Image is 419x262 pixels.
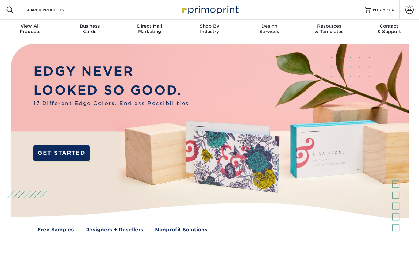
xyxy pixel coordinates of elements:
a: Shop ByIndustry [179,20,239,39]
input: SEARCH PRODUCTS..... [25,6,85,13]
div: Cards [60,23,120,34]
a: Free Samples [37,226,74,234]
span: Shop By [179,23,239,29]
span: Direct Mail [120,23,179,29]
span: 0 [392,8,394,12]
span: MY CART [373,7,390,13]
a: Direct MailMarketing [120,20,179,39]
span: Design [240,23,299,29]
div: & Support [359,23,419,34]
a: Resources& Templates [299,20,359,39]
div: Marketing [120,23,179,34]
span: 17 Different Edge Colors. Endless Possibilities. [33,100,191,107]
p: LOOKED SO GOOD. [33,81,191,100]
a: BusinessCards [60,20,120,39]
a: Designers + Resellers [85,226,143,234]
div: Industry [179,23,239,34]
span: Contact [359,23,419,29]
span: Business [60,23,120,29]
div: Services [240,23,299,34]
a: GET STARTED [33,145,90,161]
div: & Templates [299,23,359,34]
a: Nonprofit Solutions [155,226,207,234]
a: Contact& Support [359,20,419,39]
p: EDGY NEVER [33,62,191,81]
img: Primoprint [179,3,240,16]
span: Resources [299,23,359,29]
a: DesignServices [240,20,299,39]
